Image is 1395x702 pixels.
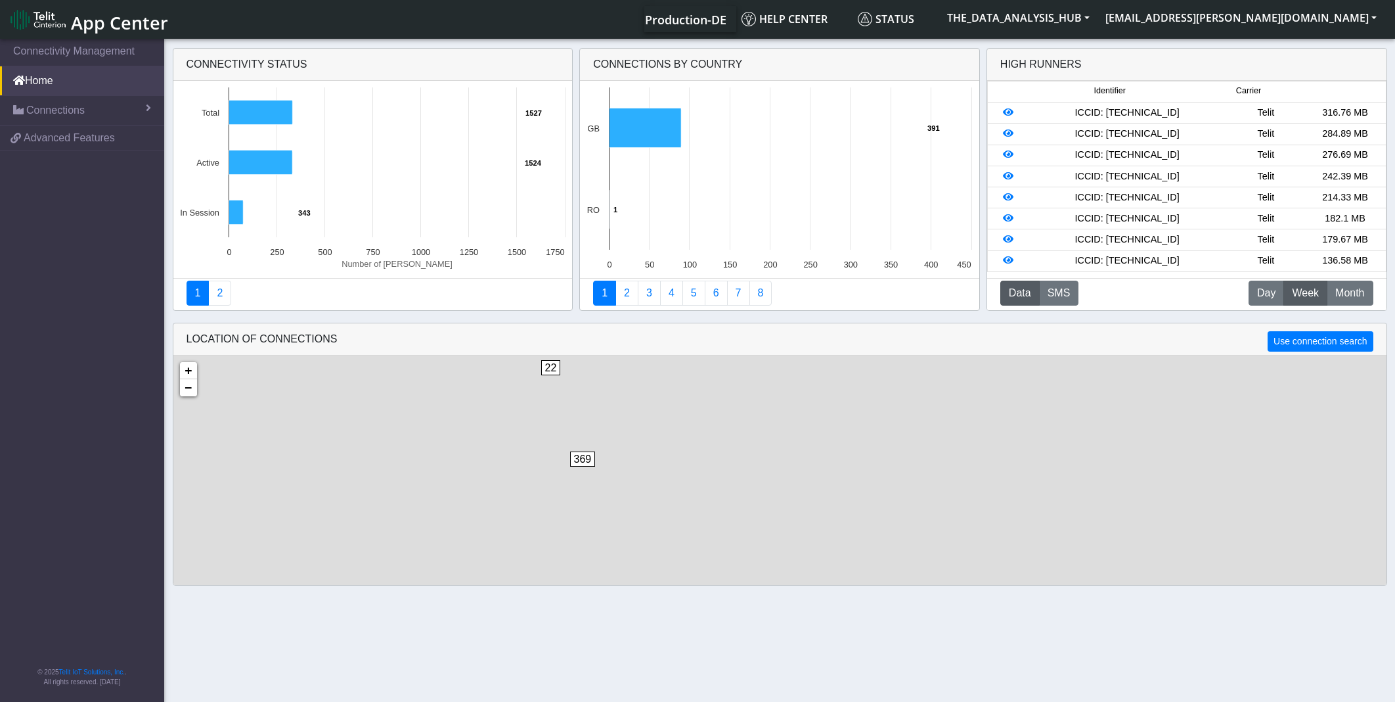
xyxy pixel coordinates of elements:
[318,247,332,257] text: 500
[749,281,772,306] a: Not Connected for 30 days
[1028,127,1226,141] div: ICCID: [TECHNICAL_ID]
[1094,85,1126,97] span: Identifier
[858,12,914,26] span: Status
[1028,191,1226,205] div: ICCID: [TECHNICAL_ID]
[1306,106,1385,120] div: 316.76 MB
[727,281,750,306] a: Zero Session
[924,260,938,269] text: 400
[541,360,561,375] span: 22
[587,205,600,215] text: RO
[884,260,898,269] text: 350
[705,281,728,306] a: 14 Days Trend
[1028,233,1226,247] div: ICCID: [TECHNICAL_ID]
[1257,285,1275,301] span: Day
[24,130,115,146] span: Advanced Features
[26,103,85,118] span: Connections
[858,12,872,26] img: status.svg
[342,259,453,269] text: Number of [PERSON_NAME]
[723,260,737,269] text: 150
[59,668,125,676] a: Telit IoT Solutions, Inc.
[615,281,638,306] a: Carrier
[742,12,828,26] span: Help center
[804,260,818,269] text: 250
[227,247,231,257] text: 0
[1226,254,1306,268] div: Telit
[180,208,219,218] text: In Session
[11,5,166,34] a: App Center
[1283,281,1327,306] button: Week
[1039,281,1079,306] button: SMS
[1306,212,1385,226] div: 182.1 MB
[1226,106,1306,120] div: Telit
[844,260,858,269] text: 300
[588,124,600,133] text: GB
[1236,85,1261,97] span: Carrier
[1335,285,1364,301] span: Month
[1028,148,1226,162] div: ICCID: [TECHNICAL_ID]
[525,109,542,117] text: 1527
[1306,170,1385,184] div: 242.39 MB
[1028,254,1226,268] div: ICCID: [TECHNICAL_ID]
[957,260,971,269] text: 450
[1306,127,1385,141] div: 284.89 MB
[852,6,939,32] a: Status
[1327,281,1373,306] button: Month
[298,209,311,217] text: 343
[1249,281,1284,306] button: Day
[180,362,197,379] a: Zoom in
[1226,191,1306,205] div: Telit
[742,12,756,26] img: knowledge.svg
[763,260,777,269] text: 200
[1226,127,1306,141] div: Telit
[11,9,66,30] img: logo-telit-cinterion-gw-new.png
[187,281,560,306] nav: Summary paging
[507,247,525,257] text: 1500
[608,260,612,269] text: 0
[1226,148,1306,162] div: Telit
[939,6,1097,30] button: THE_DATA_ANALYSIS_HUB
[1306,148,1385,162] div: 276.69 MB
[208,281,231,306] a: Deployment status
[1226,212,1306,226] div: Telit
[1028,212,1226,226] div: ICCID: [TECHNICAL_ID]
[927,124,940,132] text: 391
[1226,233,1306,247] div: Telit
[736,6,852,32] a: Help center
[580,49,979,81] div: Connections By Country
[1028,170,1226,184] div: ICCID: [TECHNICAL_ID]
[187,281,210,306] a: Connectivity status
[645,260,654,269] text: 50
[71,11,168,35] span: App Center
[546,247,564,257] text: 1750
[613,206,617,214] text: 1
[180,379,197,396] a: Zoom out
[1028,106,1226,120] div: ICCID: [TECHNICAL_ID]
[1000,281,1040,306] button: Data
[645,12,726,28] span: Production-DE
[525,159,542,167] text: 1524
[411,247,430,257] text: 1000
[1306,254,1385,268] div: 136.58 MB
[173,49,573,81] div: Connectivity status
[201,108,219,118] text: Total
[1292,285,1319,301] span: Week
[1306,191,1385,205] div: 214.33 MB
[270,247,284,257] text: 250
[638,281,661,306] a: Usage per Country
[593,281,616,306] a: Connections By Country
[570,452,596,467] span: 369
[660,281,683,306] a: Connections By Carrier
[459,247,477,257] text: 1250
[644,6,726,32] a: Your current platform instance
[683,260,697,269] text: 100
[682,281,705,306] a: Usage by Carrier
[1268,331,1373,352] button: Use connection search
[1226,170,1306,184] div: Telit
[593,281,966,306] nav: Summary paging
[196,158,219,168] text: Active
[1306,233,1385,247] div: 179.67 MB
[1097,6,1384,30] button: [EMAIL_ADDRESS][PERSON_NAME][DOMAIN_NAME]
[1000,57,1082,72] div: High Runners
[173,323,1386,356] div: LOCATION OF CONNECTIONS
[366,247,380,257] text: 750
